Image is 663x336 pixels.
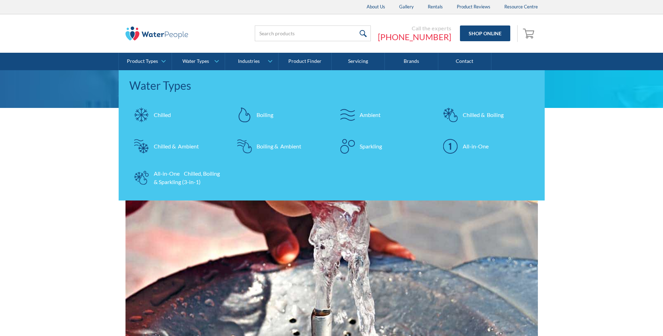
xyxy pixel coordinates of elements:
div: All-in-One [463,142,489,151]
a: [PHONE_NUMBER] [378,32,451,42]
nav: Water Types [119,70,545,200]
a: Servicing [332,53,385,70]
a: Contact [438,53,491,70]
img: shopping cart [523,28,536,39]
div: Boiling & Ambient [257,142,301,151]
a: Product Types [119,53,172,70]
a: Chilled [129,103,225,127]
a: Water Types [172,53,225,70]
div: Call the experts [378,25,451,32]
div: Industries [238,58,260,64]
a: Open empty cart [521,25,538,42]
div: Chilled [154,111,171,119]
a: Product Finder [279,53,332,70]
div: Product Types [127,58,158,64]
a: Boiling & Ambient [232,134,328,159]
a: Boiling [232,103,328,127]
a: Shop Online [460,25,510,41]
div: Sparkling [360,142,382,151]
div: Boiling [257,111,273,119]
a: Brands [385,53,438,70]
a: Sparkling [335,134,431,159]
a: All-in-One [438,134,534,159]
div: Water Types [182,58,209,64]
img: The Water People [125,27,188,41]
div: Ambient [360,111,381,119]
a: Industries [225,53,278,70]
a: Chilled & Ambient [129,134,225,159]
div: All-in-One Chilled, Boiling & Sparkling (3-in-1) [154,169,222,186]
a: All-in-One Chilled, Boiling & Sparkling (3-in-1) [129,166,225,190]
div: Water Types [129,77,534,94]
a: Chilled & Boiling [438,103,534,127]
a: Ambient [335,103,431,127]
div: Chilled & Boiling [463,111,504,119]
div: Chilled & Ambient [154,142,199,151]
input: Search products [255,25,371,41]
